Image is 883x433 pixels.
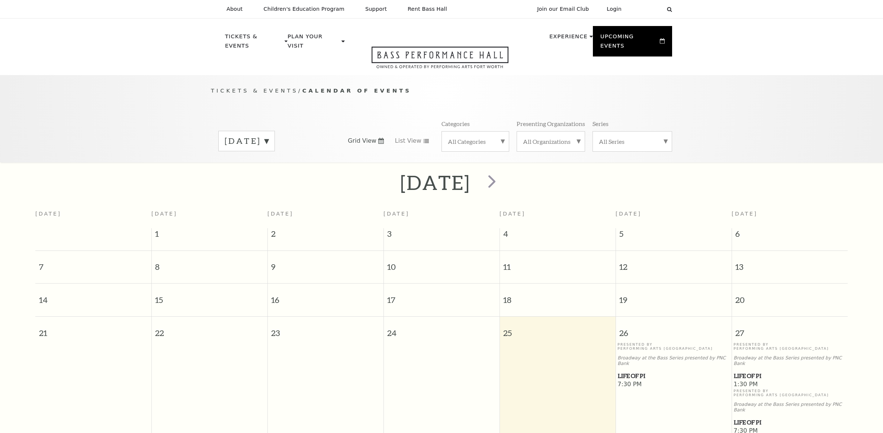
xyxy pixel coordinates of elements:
span: 9 [268,251,383,277]
span: 20 [732,284,848,309]
p: About [227,6,243,12]
span: 19 [616,284,732,309]
p: Broadway at the Bass Series presented by PNC Bank [733,402,846,413]
p: Tickets & Events [225,32,283,55]
p: Children's Education Program [263,6,344,12]
span: 6 [732,228,848,243]
span: Tickets & Events [211,87,298,94]
span: [DATE] [500,211,526,217]
span: 18 [500,284,616,309]
span: 25 [500,317,616,342]
span: 10 [384,251,500,277]
span: 22 [152,317,267,342]
span: 8 [152,251,267,277]
span: 12 [616,251,732,277]
th: [DATE] [35,206,151,228]
p: Presented By Performing Arts [GEOGRAPHIC_DATA] [617,342,730,351]
span: 21 [35,317,151,342]
span: 15 [152,284,267,309]
p: Upcoming Events [600,32,658,55]
span: 14 [35,284,151,309]
span: 27 [732,317,848,342]
label: [DATE] [225,135,269,147]
p: Plan Your Visit [288,32,340,55]
span: [DATE] [616,211,642,217]
span: [DATE] [383,211,410,217]
select: Select: [633,6,660,13]
span: Calendar of Events [302,87,411,94]
p: Categories [441,120,470,127]
span: 16 [268,284,383,309]
p: Experience [549,32,588,45]
p: Presented By Performing Arts [GEOGRAPHIC_DATA] [733,342,846,351]
span: 5 [616,228,732,243]
span: [DATE] [267,211,293,217]
label: All Categories [448,138,503,145]
span: Life of Pi [734,371,845,381]
p: Series [593,120,609,127]
span: Life of Pi [618,371,729,381]
span: 1:30 PM [733,381,846,389]
span: [DATE] [732,211,758,217]
span: 17 [384,284,500,309]
h2: [DATE] [400,171,471,194]
span: Life of Pi [734,418,845,427]
span: 1 [152,228,267,243]
label: All Series [599,138,666,145]
span: 11 [500,251,616,277]
span: [DATE] [151,211,177,217]
span: 13 [732,251,848,277]
span: 2 [268,228,383,243]
p: Presented By Performing Arts [GEOGRAPHIC_DATA] [733,389,846,397]
p: Presenting Organizations [517,120,585,127]
p: / [211,86,672,96]
span: 3 [384,228,500,243]
span: 4 [500,228,616,243]
span: 7 [35,251,151,277]
span: 7:30 PM [617,381,730,389]
span: List View [395,137,421,145]
p: Broadway at the Bass Series presented by PNC Bank [617,355,730,366]
span: 26 [616,317,732,342]
p: Broadway at the Bass Series presented by PNC Bank [733,355,846,366]
p: Rent Bass Hall [408,6,447,12]
span: 23 [268,317,383,342]
button: next [478,169,505,196]
label: All Organizations [523,138,579,145]
p: Support [365,6,387,12]
span: 24 [384,317,500,342]
span: Grid View [348,137,376,145]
